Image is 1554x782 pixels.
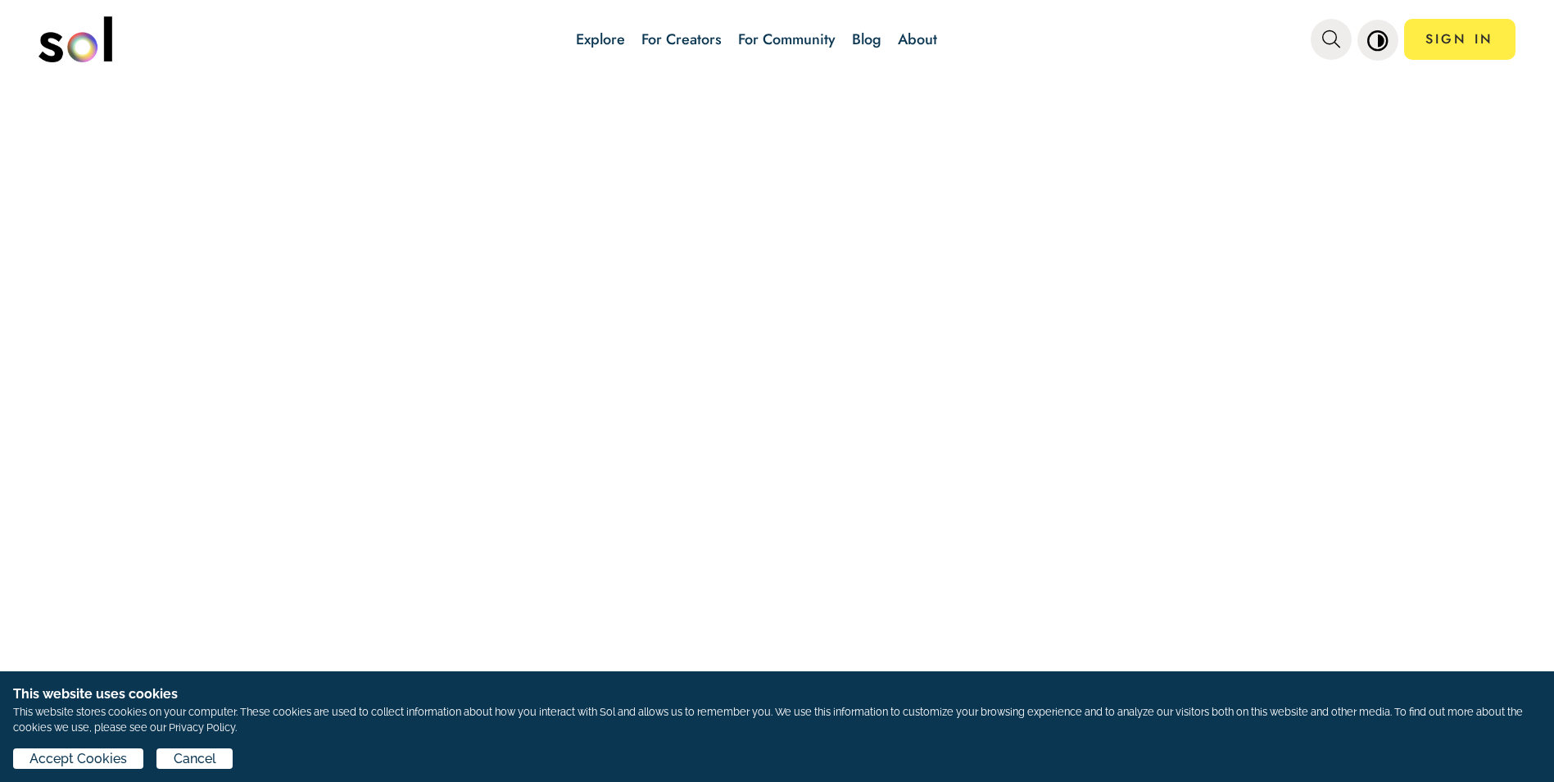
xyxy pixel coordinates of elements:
[13,704,1541,735] p: This website stores cookies on your computer. These cookies are used to collect information about...
[39,16,112,62] img: logo
[39,11,1515,68] nav: main navigation
[898,29,937,50] a: About
[576,29,625,50] a: Explore
[738,29,836,50] a: For Community
[852,29,881,50] a: Blog
[1404,19,1515,60] a: SIGN IN
[156,748,232,769] button: Cancel
[29,749,127,769] span: Accept Cookies
[641,29,722,50] a: For Creators
[13,748,143,769] button: Accept Cookies
[174,749,216,769] span: Cancel
[13,684,1541,704] h1: This website uses cookies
